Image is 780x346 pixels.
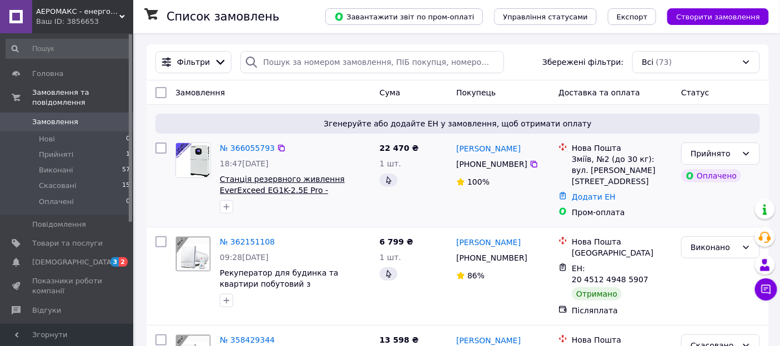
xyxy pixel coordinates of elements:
[39,181,77,191] span: Скасовані
[126,197,130,207] span: 0
[691,241,737,253] div: Виконано
[467,271,485,280] span: 86%
[167,10,279,23] h1: Список замовлень
[454,250,530,266] div: [PHONE_NUMBER]
[380,88,400,97] span: Cума
[572,334,672,345] div: Нова Пошта
[558,88,640,97] span: Доставка та оплата
[160,118,756,129] span: Згенеруйте або додайте ЕН у замовлення, щоб отримати оплату
[39,150,73,160] span: Прийняті
[220,175,356,217] a: Станція резервного живлення EverExceed EG1K-2.5E Pro - потужність 1.2 кВт / ємність 2.56 кВт*г / ...
[681,169,741,182] div: Оплачено
[681,88,709,97] span: Статус
[36,7,119,17] span: АЕРОМАКС - енергоефективні рішення
[176,143,210,177] img: Фото товару
[572,236,672,247] div: Нова Пошта
[32,88,133,108] span: Замовлення та повідомлення
[220,159,269,168] span: 18:47[DATE]
[220,144,275,152] a: № 366055793
[32,117,78,127] span: Замовлення
[39,197,74,207] span: Оплачені
[380,335,419,344] span: 13 598 ₴
[380,237,414,246] span: 6 799 ₴
[122,165,130,175] span: 57
[325,8,483,25] button: Завантажити звіт по пром-оплаті
[454,156,530,172] div: [PHONE_NUMBER]
[642,57,653,68] span: Всі
[572,154,672,187] div: Зміїв, №2 (до 30 кг): вул. [PERSON_NAME][STREET_ADDRESS]
[32,238,103,248] span: Товари та послуги
[572,143,672,154] div: Нова Пошта
[122,181,130,191] span: 15
[456,335,521,346] a: [PERSON_NAME]
[572,305,672,316] div: Післяплата
[32,69,63,79] span: Головна
[36,17,133,27] div: Ваш ID: 3856653
[572,247,672,258] div: [GEOGRAPHIC_DATA]
[220,335,275,344] a: № 358429344
[175,88,225,97] span: Замовлення
[126,134,130,144] span: 0
[617,13,648,21] span: Експорт
[220,268,365,322] a: Рекуператор для будинка та квартири побутовий з повітропровідом та пультом керування VENTOXX Harm...
[456,237,521,248] a: [PERSON_NAME]
[503,13,588,21] span: Управління статусами
[126,150,130,160] span: 1
[380,144,419,152] span: 22 470 ₴
[220,253,269,262] span: 09:28[DATE]
[119,257,128,267] span: 2
[456,143,521,154] a: [PERSON_NAME]
[334,12,474,22] span: Завантажити звіт по пром-оплаті
[175,236,211,272] a: Фото товару
[572,264,648,284] span: ЕН: 20 4512 4948 5907
[380,159,401,168] span: 1 шт.
[32,306,61,316] span: Відгуки
[39,165,73,175] span: Виконані
[177,57,210,68] span: Фільтри
[755,278,777,301] button: Чат з покупцем
[667,8,769,25] button: Створити замовлення
[32,257,114,267] span: [DEMOGRAPHIC_DATA]
[380,253,401,262] span: 1 шт.
[572,192,616,201] a: Додати ЕН
[691,147,737,160] div: Прийнято
[572,287,622,301] div: Отримано
[175,143,211,178] a: Фото товару
[542,57,623,68] span: Збережені фільтри:
[39,134,55,144] span: Нові
[32,220,86,230] span: Повідомлення
[176,237,210,271] img: Фото товару
[456,88,496,97] span: Покупець
[572,207,672,218] div: Пром-оплата
[220,237,275,246] a: № 362151108
[656,58,672,67] span: (73)
[656,12,769,21] a: Створити замовлення
[676,13,760,21] span: Створити замовлення
[494,8,597,25] button: Управління статусами
[467,177,490,186] span: 100%
[240,51,504,73] input: Пошук за номером замовлення, ПІБ покупця, номером телефону, Email, номером накладної
[6,39,131,59] input: Пошук
[608,8,657,25] button: Експорт
[110,257,119,267] span: 3
[32,276,103,296] span: Показники роботи компанії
